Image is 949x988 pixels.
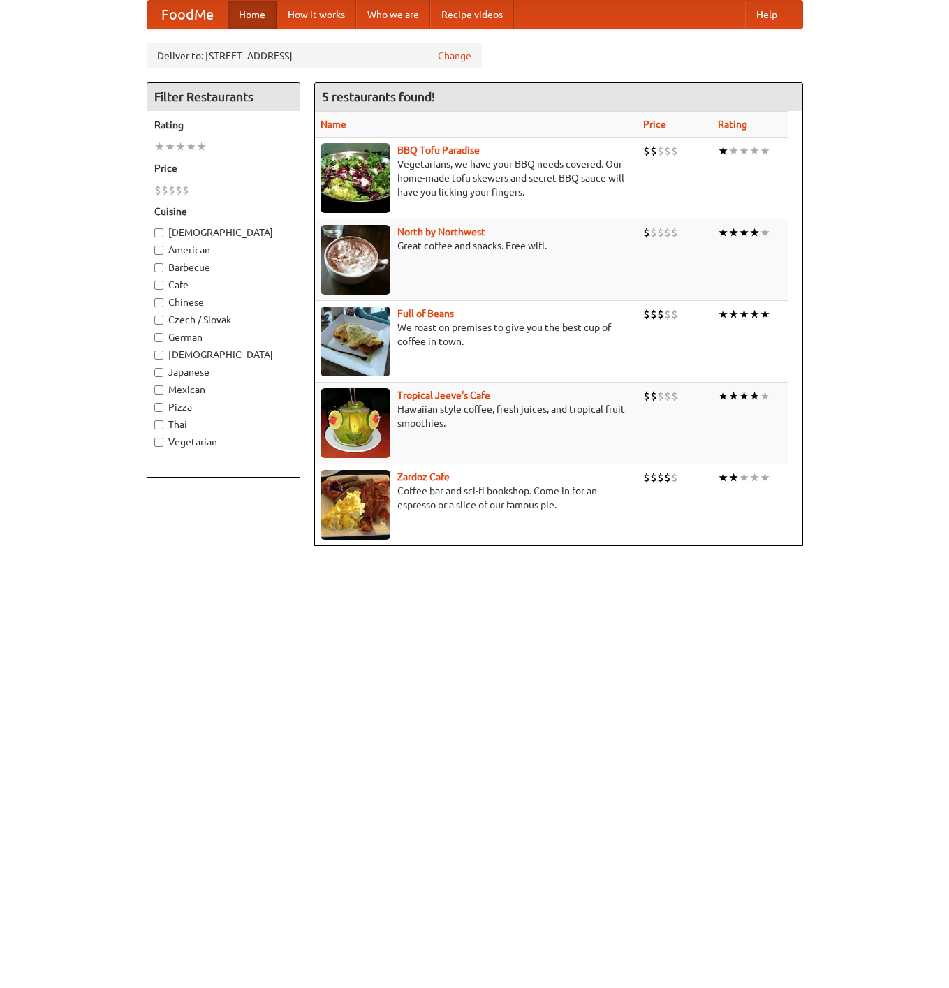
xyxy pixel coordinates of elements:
label: Barbecue [154,260,293,274]
img: beans.jpg [321,307,390,376]
li: $ [168,182,175,198]
li: ★ [760,225,770,240]
li: $ [650,143,657,158]
a: Name [321,119,346,130]
li: $ [657,225,664,240]
li: $ [664,307,671,322]
a: Who we are [356,1,430,29]
li: ★ [175,139,186,154]
input: Thai [154,420,163,429]
p: Great coffee and snacks. Free wifi. [321,239,632,253]
h5: Rating [154,118,293,132]
a: Price [643,119,666,130]
label: Mexican [154,383,293,397]
li: ★ [749,143,760,158]
li: $ [154,182,161,198]
li: $ [671,470,678,485]
label: Czech / Slovak [154,313,293,327]
label: Chinese [154,295,293,309]
li: ★ [718,225,728,240]
li: $ [671,388,678,404]
input: Chinese [154,298,163,307]
input: Barbecue [154,263,163,272]
li: $ [657,388,664,404]
li: ★ [718,388,728,404]
a: Tropical Jeeve's Cafe [397,390,490,401]
h5: Price [154,161,293,175]
label: Cafe [154,278,293,292]
li: $ [650,388,657,404]
div: Deliver to: [STREET_ADDRESS] [147,43,482,68]
li: ★ [728,225,739,240]
li: $ [664,470,671,485]
input: Japanese [154,368,163,377]
a: North by Northwest [397,226,485,237]
li: $ [643,225,650,240]
li: $ [671,225,678,240]
li: $ [664,225,671,240]
li: $ [664,388,671,404]
li: ★ [196,139,207,154]
li: $ [161,182,168,198]
li: ★ [186,139,196,154]
input: American [154,246,163,255]
h5: Cuisine [154,205,293,219]
li: ★ [739,307,749,322]
a: BBQ Tofu Paradise [397,145,480,156]
input: Pizza [154,403,163,412]
li: $ [643,143,650,158]
label: American [154,243,293,257]
input: Czech / Slovak [154,316,163,325]
li: ★ [728,307,739,322]
li: $ [671,143,678,158]
a: Change [438,49,471,63]
label: [DEMOGRAPHIC_DATA] [154,348,293,362]
a: Full of Beans [397,308,454,319]
li: ★ [749,388,760,404]
li: $ [671,307,678,322]
img: jeeves.jpg [321,388,390,458]
li: $ [657,143,664,158]
ng-pluralize: 5 restaurants found! [322,90,435,103]
li: ★ [760,307,770,322]
li: ★ [749,470,760,485]
li: $ [650,470,657,485]
li: ★ [718,143,728,158]
p: Coffee bar and sci-fi bookshop. Come in for an espresso or a slice of our famous pie. [321,484,632,512]
img: zardoz.jpg [321,470,390,540]
li: ★ [718,470,728,485]
input: Vegetarian [154,438,163,447]
a: Zardoz Cafe [397,471,450,482]
input: [DEMOGRAPHIC_DATA] [154,351,163,360]
input: German [154,333,163,342]
li: $ [657,307,664,322]
a: Recipe videos [430,1,514,29]
li: ★ [718,307,728,322]
li: $ [657,470,664,485]
a: Help [745,1,788,29]
label: Japanese [154,365,293,379]
label: Vegetarian [154,435,293,449]
li: $ [175,182,182,198]
li: ★ [749,307,760,322]
li: ★ [728,388,739,404]
p: Vegetarians, we have your BBQ needs covered. Our home-made tofu skewers and secret BBQ sauce will... [321,157,632,199]
p: Hawaiian style coffee, fresh juices, and tropical fruit smoothies. [321,402,632,430]
li: ★ [760,470,770,485]
input: Mexican [154,385,163,395]
li: ★ [749,225,760,240]
li: $ [643,388,650,404]
li: $ [664,143,671,158]
a: How it works [277,1,356,29]
li: ★ [165,139,175,154]
li: ★ [739,470,749,485]
li: ★ [739,225,749,240]
label: Thai [154,418,293,432]
li: ★ [728,143,739,158]
h4: Filter Restaurants [147,83,300,111]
